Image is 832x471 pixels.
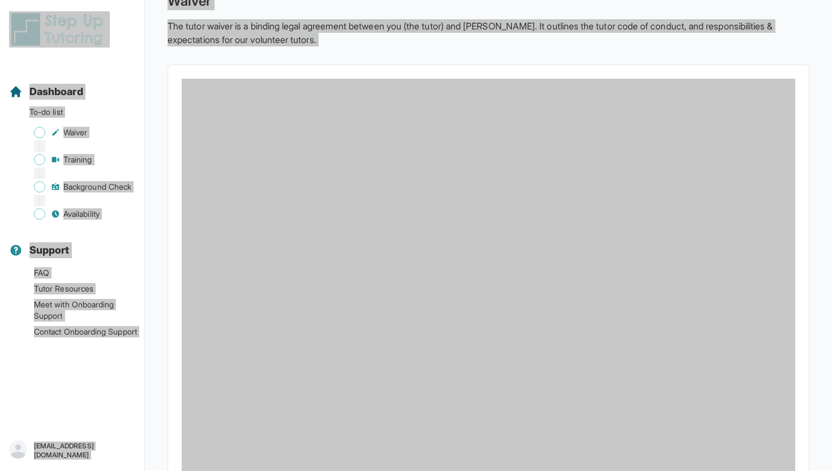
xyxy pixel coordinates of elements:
button: Dashboard [5,66,140,104]
p: The tutor waiver is a binding legal agreement between you (the tutor) and [PERSON_NAME]. It outli... [168,19,809,46]
p: [EMAIL_ADDRESS][DOMAIN_NAME] [34,442,135,460]
a: Waiver [9,125,144,140]
span: Training [63,154,92,165]
a: Dashboard [9,84,83,100]
span: Waiver [63,127,87,138]
p: To-do list [5,106,140,122]
a: Training [9,152,144,168]
img: logo [9,11,110,48]
a: Availability [9,206,144,222]
span: Dashboard [29,84,83,100]
a: Meet with Onboarding Support [9,297,144,324]
a: Background Check [9,179,144,195]
button: Support [5,224,140,263]
span: Support [29,242,70,258]
span: Availability [63,208,100,220]
button: [EMAIL_ADDRESS][DOMAIN_NAME] [9,440,135,461]
a: Tutor Resources [9,281,144,297]
a: Contact Onboarding Support [9,324,144,340]
a: FAQ [9,265,144,281]
span: Background Check [63,181,131,192]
